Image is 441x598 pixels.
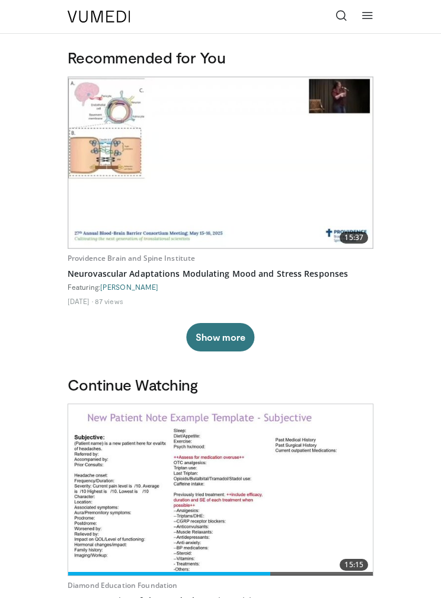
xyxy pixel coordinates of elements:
a: Diamond Education Foundation [68,580,177,590]
li: 87 views [95,296,123,306]
li: [DATE] [68,296,93,306]
span: 15:37 [340,232,368,244]
img: 337e2622-fb09-46ad-927c-f54ff9bbcc39.620x360_q85_upscale.jpg [68,404,373,575]
img: 4562edde-ec7e-4758-8328-0659f7ef333d.620x360_q85_upscale.jpg [68,77,373,248]
h3: Recommended for You [68,48,373,67]
a: Neurovascular Adaptations Modulating Mood and Stress Responses [68,268,373,280]
div: Featuring: [68,282,373,292]
a: Providence Brain and Spine Institute [68,253,195,263]
h3: Continue Watching [68,375,373,394]
a: 15:15 [68,404,373,575]
img: VuMedi Logo [68,11,130,23]
a: [PERSON_NAME] [100,283,158,291]
button: Show more [186,323,254,351]
span: 15:15 [340,559,368,571]
a: 15:37 [68,77,373,248]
